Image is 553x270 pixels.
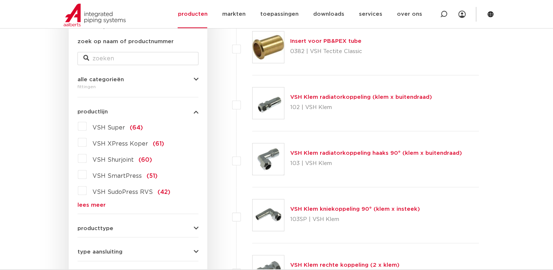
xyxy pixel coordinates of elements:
span: (51) [147,173,158,179]
span: type aansluiting [77,249,122,255]
a: VSH Klem rechte koppeling (2 x klem) [290,262,399,268]
p: 0382 | VSH Tectite Classic [290,46,362,57]
span: VSH SmartPress [92,173,142,179]
span: VSH XPress Koper [92,141,148,147]
button: alle categorieën [77,77,198,82]
button: type aansluiting [77,249,198,255]
span: alle categorieën [77,77,124,82]
span: (61) [153,141,164,147]
span: VSH Shurjoint [92,157,134,163]
img: Thumbnail for VSH Klem kniekoppeling 90° (klem x insteek) [253,199,284,231]
span: productlijn [77,109,108,115]
label: zoek op naam of productnummer [77,37,174,46]
a: lees meer [77,202,198,208]
img: Thumbnail for VSH Klem radiatorkoppeling haaks 90° (klem x buitendraad) [253,143,284,175]
span: (64) [130,125,143,131]
a: Insert voor PB&PEX tube [290,38,361,44]
button: producttype [77,226,198,231]
div: fittingen [77,82,198,91]
p: 103 | VSH Klem [290,158,462,169]
img: Thumbnail for VSH Klem radiatorkoppeling (klem x buitendraad) [253,87,284,119]
a: VSH Klem kniekoppeling 90° (klem x insteek) [290,206,420,212]
span: producttype [77,226,113,231]
a: VSH Klem radiatorkoppeling haaks 90° (klem x buitendraad) [290,150,462,156]
span: (42) [158,189,170,195]
span: (60) [139,157,152,163]
a: VSH Klem radiatorkoppeling (klem x buitendraad) [290,94,432,100]
p: 102 | VSH Klem [290,102,432,113]
button: productlijn [77,109,198,115]
span: VSH Super [92,125,125,131]
span: VSH SudoPress RVS [92,189,153,195]
input: zoeken [77,52,198,65]
p: 103SP | VSH Klem [290,214,420,225]
img: Thumbnail for Insert voor PB&PEX tube [253,31,284,63]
